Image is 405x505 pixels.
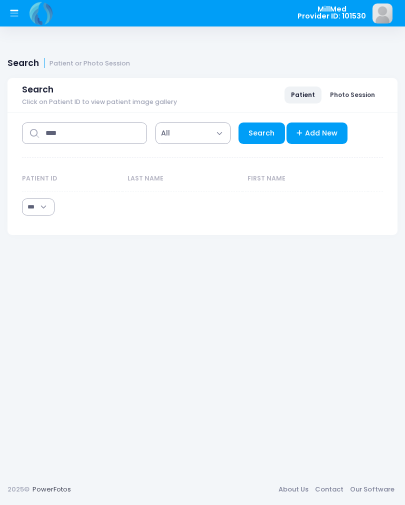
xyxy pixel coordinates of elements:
th: Last Name [122,166,242,192]
span: All [161,128,170,138]
small: Patient or Photo Session [49,60,130,67]
th: First Name [242,166,367,192]
a: Search [238,122,285,144]
a: Contact [311,480,346,498]
span: MillMed Provider ID: 101530 [297,5,366,20]
img: image [372,3,392,23]
img: Logo [27,1,55,26]
a: Our Software [346,480,397,498]
th: Patient ID [22,166,122,192]
a: Photo Session [323,86,381,103]
a: Patient [284,86,321,103]
a: Add New [286,122,348,144]
span: All [155,122,230,144]
span: 2025© [7,484,29,494]
span: Click on Patient ID to view patient image gallery [22,98,177,106]
h1: Search [7,58,130,68]
span: Search [22,84,53,95]
a: PowerFotos [32,484,71,494]
a: About Us [275,480,311,498]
